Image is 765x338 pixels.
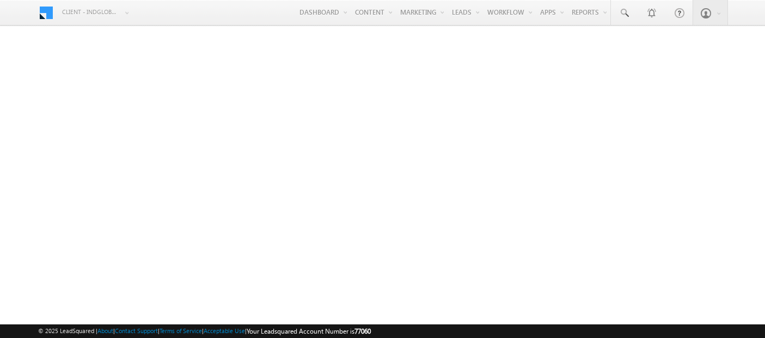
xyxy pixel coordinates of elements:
a: About [97,327,113,334]
span: 77060 [354,327,371,335]
a: Terms of Service [160,327,202,334]
span: Client - indglobal1 (77060) [62,7,119,17]
span: © 2025 LeadSquared | | | | | [38,326,371,336]
a: Acceptable Use [204,327,245,334]
span: Your Leadsquared Account Number is [247,327,371,335]
a: Contact Support [115,327,158,334]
